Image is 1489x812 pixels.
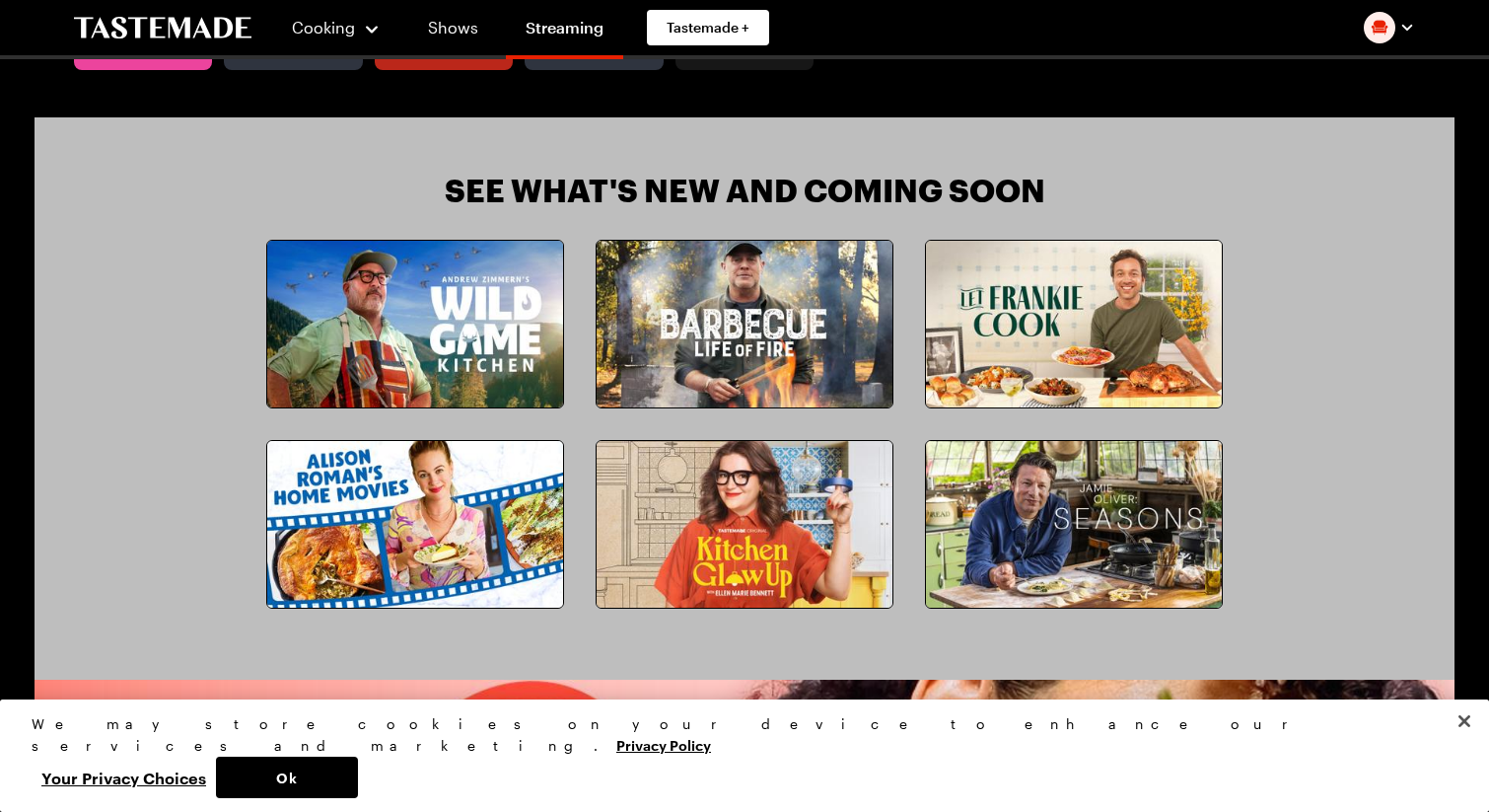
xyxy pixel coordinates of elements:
[506,4,623,59] a: Streaming
[1364,12,1395,43] img: Profile picture
[1443,700,1486,743] button: Close
[267,441,563,608] img: Alison Roman's Home Movies
[74,17,251,39] a: To Tastemade Home Page
[32,713,1441,798] div: Privacy
[291,4,381,51] button: Cooking
[667,18,749,37] span: Tastemade +
[926,441,1222,608] img: Jamie Oliver: Seasons
[266,440,564,609] a: Alison Roman's Home Movies
[597,241,892,407] img: Barbecue: Life of Fire
[1364,12,1415,43] button: Profile picture
[32,713,1441,757] div: We may store cookies on your device to enhance our services and marketing.
[445,173,1045,208] h3: See What's New and Coming Soon
[925,240,1223,408] a: Let Frankie Cook
[596,440,893,609] a: Kitchen Glow Up
[925,440,1223,609] a: Jamie Oliver: Seasons
[597,441,892,608] img: Kitchen Glow Up
[266,240,564,408] a: Andrew Zimmern's Wild Game Kitchen
[647,10,769,45] a: Tastemade +
[32,757,216,798] button: Your Privacy Choices
[926,241,1222,407] img: Let Frankie Cook
[596,240,893,408] a: Barbecue: Life of Fire
[267,241,563,407] img: Andrew Zimmern's Wild Game Kitchen
[216,757,358,798] button: Ok
[616,735,711,754] a: More information about your privacy, opens in a new tab
[292,18,355,37] span: Cooking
